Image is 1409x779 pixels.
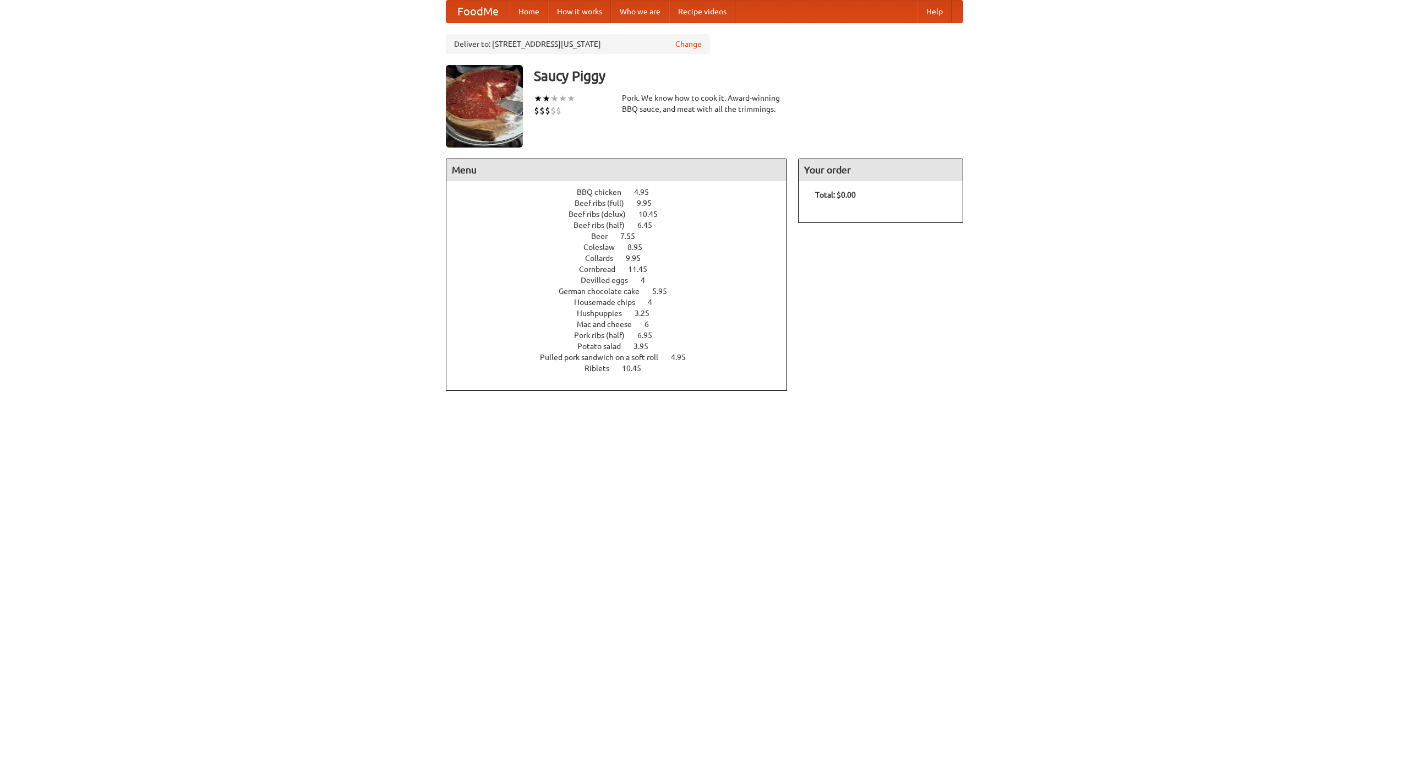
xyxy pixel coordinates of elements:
a: Housemade chips 4 [574,298,673,307]
span: 4 [648,298,663,307]
span: 6.45 [637,221,663,230]
span: 9.95 [637,199,663,208]
b: Total: $0.00 [815,190,856,199]
span: 3.25 [635,309,660,318]
span: 7.55 [620,232,646,241]
li: $ [534,105,539,117]
span: Potato salad [577,342,632,351]
a: Riblets 10.45 [585,364,662,373]
a: Help [918,1,952,23]
span: 4.95 [671,353,697,362]
li: ★ [550,92,559,105]
span: 8.95 [627,243,653,252]
span: Hushpuppies [577,309,633,318]
span: Mac and cheese [577,320,643,329]
span: 6 [645,320,660,329]
span: 6.95 [637,331,663,340]
a: Home [510,1,548,23]
a: Recipe videos [669,1,735,23]
span: Collards [585,254,624,263]
a: Beef ribs (delux) 10.45 [569,210,678,219]
h4: Your order [799,159,963,181]
a: FoodMe [446,1,510,23]
span: 10.45 [622,364,652,373]
li: ★ [567,92,575,105]
span: 5.95 [652,287,678,296]
span: Beer [591,232,619,241]
li: $ [545,105,550,117]
a: Hushpuppies 3.25 [577,309,670,318]
li: $ [556,105,561,117]
span: 3.95 [633,342,659,351]
span: BBQ chicken [577,188,632,197]
a: German chocolate cake 5.95 [559,287,687,296]
a: Pulled pork sandwich on a soft roll 4.95 [540,353,706,362]
span: Housemade chips [574,298,646,307]
div: Pork. We know how to cook it. Award-winning BBQ sauce, and meat with all the trimmings. [622,92,787,115]
li: ★ [534,92,542,105]
span: 4.95 [634,188,660,197]
a: Beef ribs (half) 6.45 [574,221,673,230]
span: 4 [641,276,656,285]
span: Beef ribs (half) [574,221,636,230]
span: Beef ribs (full) [575,199,635,208]
li: ★ [542,92,550,105]
span: Coleslaw [583,243,626,252]
span: 9.95 [626,254,652,263]
span: Pork ribs (half) [574,331,636,340]
a: BBQ chicken 4.95 [577,188,669,197]
a: Pork ribs (half) 6.95 [574,331,673,340]
span: 11.45 [628,265,658,274]
a: Devilled eggs 4 [581,276,665,285]
img: angular.jpg [446,65,523,148]
a: Coleslaw 8.95 [583,243,663,252]
a: Mac and cheese 6 [577,320,669,329]
li: ★ [559,92,567,105]
div: Deliver to: [STREET_ADDRESS][US_STATE] [446,34,710,54]
span: 10.45 [638,210,669,219]
li: $ [550,105,556,117]
span: Pulled pork sandwich on a soft roll [540,353,669,362]
a: Cornbread 11.45 [579,265,668,274]
a: Who we are [611,1,669,23]
h3: Saucy Piggy [534,65,963,87]
a: How it works [548,1,611,23]
a: Beef ribs (full) 9.95 [575,199,672,208]
h4: Menu [446,159,787,181]
a: Collards 9.95 [585,254,661,263]
li: $ [539,105,545,117]
span: Riblets [585,364,620,373]
a: Potato salad 3.95 [577,342,669,351]
span: German chocolate cake [559,287,651,296]
span: Beef ribs (delux) [569,210,637,219]
a: Change [675,39,702,50]
span: Cornbread [579,265,626,274]
span: Devilled eggs [581,276,639,285]
a: Beer 7.55 [591,232,656,241]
